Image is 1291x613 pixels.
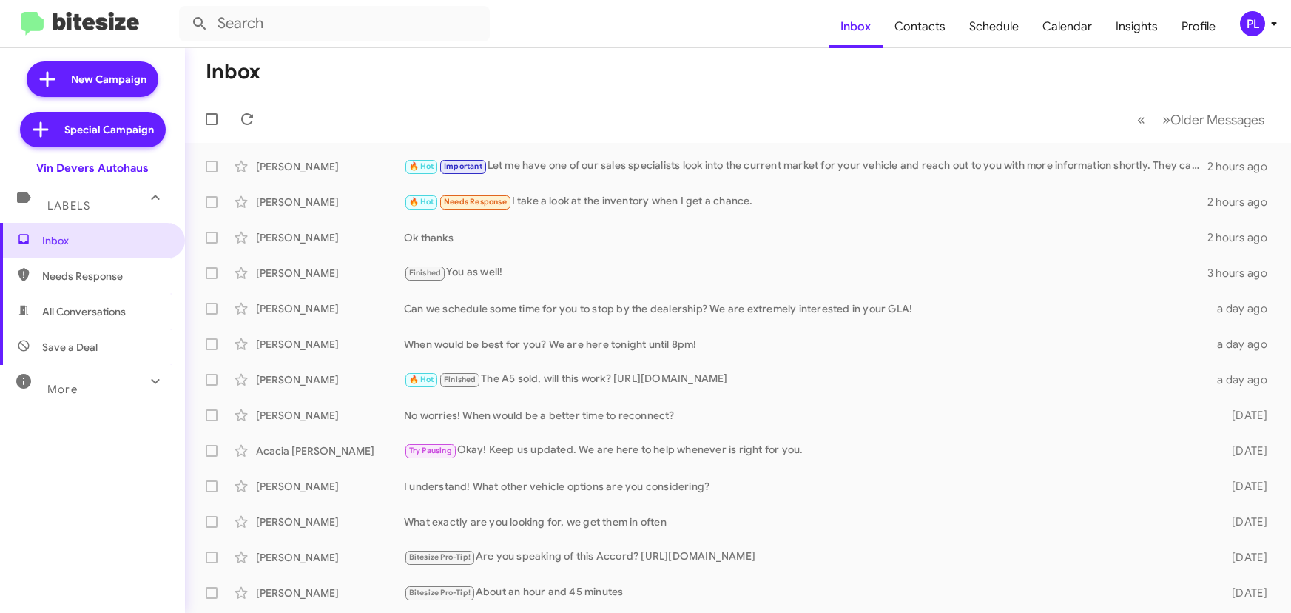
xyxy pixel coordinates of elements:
div: [PERSON_NAME] [256,550,404,565]
span: Finished [409,268,442,278]
h1: Inbox [206,60,260,84]
div: Are you speaking of this Accord? [URL][DOMAIN_NAME] [404,549,1210,566]
div: The A5 sold, will this work? [URL][DOMAIN_NAME] [404,371,1210,388]
a: New Campaign [27,61,158,97]
span: Labels [47,199,90,212]
div: [PERSON_NAME] [256,408,404,423]
div: [DATE] [1210,443,1279,458]
div: Vin Devers Autohaus [36,161,149,175]
span: Special Campaign [64,122,154,137]
span: New Campaign [71,72,146,87]
div: a day ago [1210,372,1279,387]
span: All Conversations [42,304,126,319]
div: [PERSON_NAME] [256,230,404,245]
div: About an hour and 45 minutes [404,584,1210,601]
span: Needs Response [42,269,168,284]
span: Finished [444,375,476,384]
a: Inbox [829,5,883,48]
div: I understand! What other vehicle options are you considering? [404,479,1210,494]
span: Needs Response [444,197,507,207]
div: [DATE] [1210,515,1279,529]
div: [PERSON_NAME] [256,586,404,600]
span: 🔥 Hot [409,375,434,384]
div: When would be best for you? We are here tonight until 8pm! [404,337,1210,352]
div: 2 hours ago [1207,230,1279,245]
div: PL [1240,11,1265,36]
div: [PERSON_NAME] [256,337,404,352]
button: Next [1153,104,1273,135]
span: 🔥 Hot [409,161,434,171]
div: Okay! Keep us updated. We are here to help whenever is right for you. [404,442,1210,459]
div: [PERSON_NAME] [256,195,404,210]
span: Bitesize Pro-Tip! [409,552,471,562]
span: Important [444,161,482,171]
div: No worries! When would be a better time to reconnect? [404,408,1210,423]
div: Acacia [PERSON_NAME] [256,443,404,458]
div: a day ago [1210,301,1279,316]
a: Special Campaign [20,112,166,147]
a: Contacts [883,5,957,48]
span: Try Pausing [409,446,452,455]
div: Can we schedule some time for you to stop by the dealership? We are extremely interested in your ... [404,301,1210,316]
div: 2 hours ago [1207,159,1279,174]
div: 2 hours ago [1207,195,1279,210]
div: Ok thanks [404,230,1207,245]
div: [DATE] [1210,586,1279,600]
div: [DATE] [1210,479,1279,494]
div: You as well! [404,264,1207,281]
nav: Page navigation example [1129,104,1273,135]
div: a day ago [1210,337,1279,352]
div: Let me have one of our sales specialists look into the current market for your vehicle and reach ... [404,158,1207,175]
span: More [47,383,78,396]
button: Previous [1128,104,1154,135]
span: « [1137,110,1145,129]
a: Insights [1104,5,1170,48]
div: [DATE] [1210,550,1279,565]
div: [PERSON_NAME] [256,515,404,529]
button: PL [1227,11,1275,36]
div: [PERSON_NAME] [256,266,404,281]
div: [PERSON_NAME] [256,301,404,316]
div: What exactly are you looking for, we get them in often [404,515,1210,529]
div: I take a look at the inventory when I get a chance. [404,193,1207,210]
div: [DATE] [1210,408,1279,423]
div: [PERSON_NAME] [256,479,404,494]
a: Calendar [1031,5,1104,48]
div: [PERSON_NAME] [256,159,404,174]
span: Inbox [42,233,168,248]
a: Profile [1170,5,1227,48]
input: Search [179,6,490,41]
div: 3 hours ago [1207,266,1279,281]
span: Save a Deal [42,340,98,355]
span: Bitesize Pro-Tip! [409,588,471,597]
span: » [1162,110,1170,129]
div: [PERSON_NAME] [256,372,404,387]
span: Older Messages [1170,112,1264,128]
span: 🔥 Hot [409,197,434,207]
a: Schedule [957,5,1031,48]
